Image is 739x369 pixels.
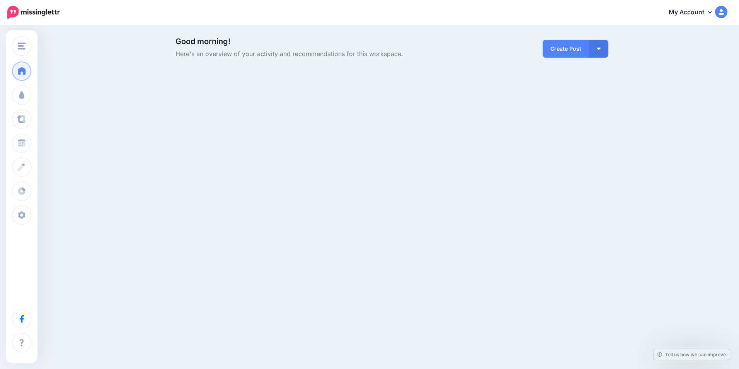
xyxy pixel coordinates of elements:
a: Create Post [543,40,589,58]
span: Good morning! [175,37,230,46]
a: My Account [661,3,727,22]
img: menu.png [18,43,26,50]
span: Here's an overview of your activity and recommendations for this workspace. [175,49,460,59]
a: Tell us how we can improve [654,349,730,360]
img: Missinglettr [7,6,60,19]
img: arrow-down-white.png [597,48,601,50]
